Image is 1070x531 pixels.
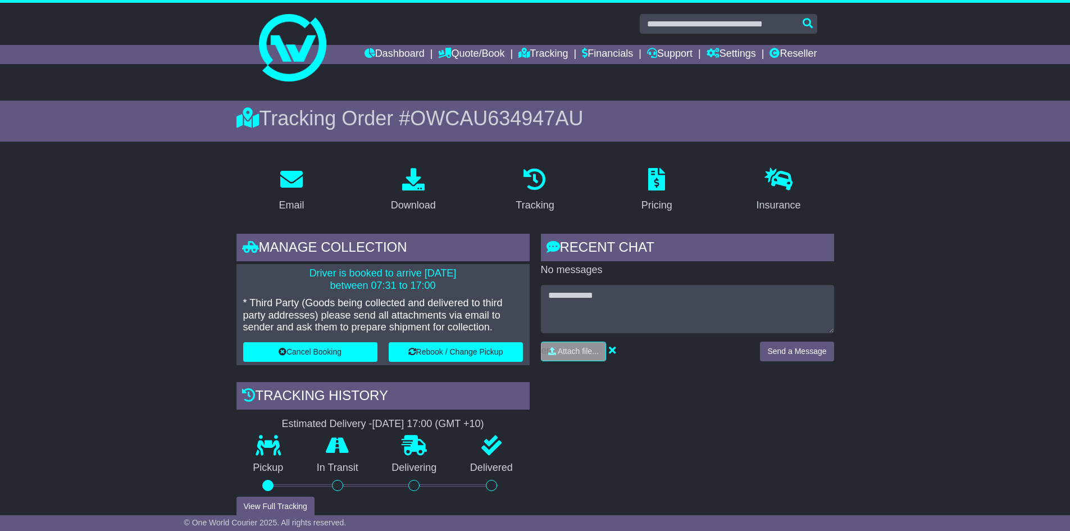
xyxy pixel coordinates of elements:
[184,518,347,527] span: © One World Courier 2025. All rights reserved.
[271,164,311,217] a: Email
[236,497,315,516] button: View Full Tracking
[760,342,834,361] button: Send a Message
[243,267,523,292] p: Driver is booked to arrive [DATE] between 07:31 to 17:00
[236,418,530,430] div: Estimated Delivery -
[508,164,561,217] a: Tracking
[243,342,377,362] button: Cancel Booking
[438,45,504,64] a: Quote/Book
[770,45,817,64] a: Reseller
[518,45,568,64] a: Tracking
[749,164,808,217] a: Insurance
[365,45,425,64] a: Dashboard
[757,198,801,213] div: Insurance
[410,107,583,130] span: OWCAU634947AU
[375,462,454,474] p: Delivering
[453,462,530,474] p: Delivered
[389,342,523,362] button: Rebook / Change Pickup
[243,297,523,334] p: * Third Party (Goods being collected and delivered to third party addresses) please send all atta...
[634,164,680,217] a: Pricing
[641,198,672,213] div: Pricing
[391,198,436,213] div: Download
[372,418,484,430] div: [DATE] 17:00 (GMT +10)
[541,234,834,264] div: RECENT CHAT
[647,45,693,64] a: Support
[236,382,530,412] div: Tracking history
[236,462,300,474] p: Pickup
[516,198,554,213] div: Tracking
[384,164,443,217] a: Download
[541,264,834,276] p: No messages
[236,234,530,264] div: Manage collection
[236,106,834,130] div: Tracking Order #
[707,45,756,64] a: Settings
[300,462,375,474] p: In Transit
[279,198,304,213] div: Email
[582,45,633,64] a: Financials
